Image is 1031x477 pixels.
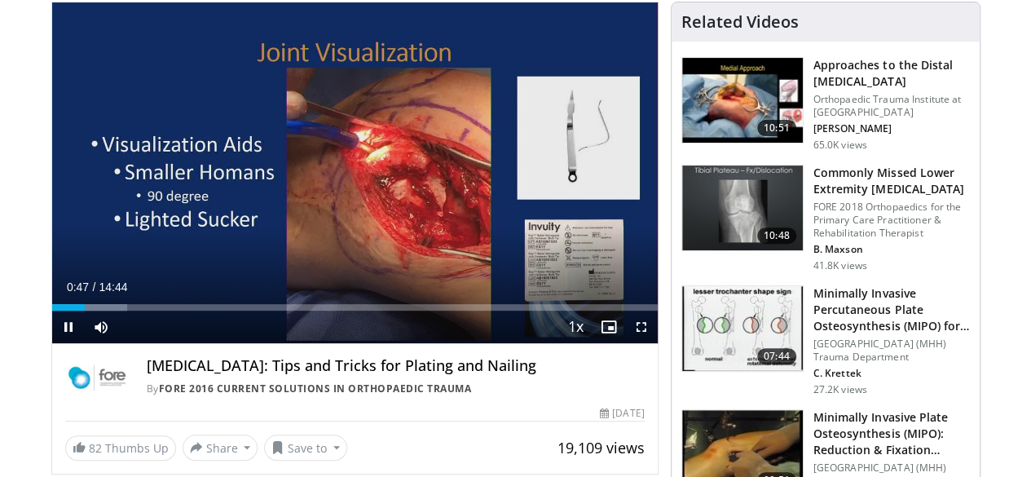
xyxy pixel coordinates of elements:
[159,382,472,395] a: FORE 2016 Current Solutions in Orthopaedic Trauma
[681,285,970,396] a: 07:44 Minimally Invasive Percutaneous Plate Osteosynthesis (MIPO) for extr… [GEOGRAPHIC_DATA] (MH...
[264,435,347,461] button: Save to
[89,440,102,456] span: 82
[147,357,645,375] h4: [MEDICAL_DATA]: Tips and Tricks for Plating and Nailing
[813,201,970,240] p: FORE 2018 Orthopaedics for the Primary Care Practitioner & Rehabilitation Therapist
[93,280,96,294] span: /
[52,304,658,311] div: Progress Bar
[682,286,803,371] img: fylOjp5pkC-GA4Zn4xMDoxOjBrO-I4W8_9.150x105_q85_crop-smart_upscale.jpg
[813,285,970,334] h3: Minimally Invasive Percutaneous Plate Osteosynthesis (MIPO) for extr…
[85,311,117,343] button: Mute
[557,438,645,457] span: 19,109 views
[813,139,867,152] p: 65.0K views
[757,227,796,244] span: 10:48
[681,57,970,152] a: 10:51 Approaches to the Distal [MEDICAL_DATA] Orthopaedic Trauma Institute at [GEOGRAPHIC_DATA] [...
[757,120,796,136] span: 10:51
[625,311,658,343] button: Fullscreen
[813,243,970,256] p: B. Maxson
[813,165,970,197] h3: Commonly Missed Lower Extremity [MEDICAL_DATA]
[67,280,89,294] span: 0:47
[813,367,970,380] p: C. Krettek
[813,93,970,119] p: Orthopaedic Trauma Institute at [GEOGRAPHIC_DATA]
[65,435,176,461] a: 82 Thumbs Up
[593,311,625,343] button: Enable picture-in-picture mode
[52,311,85,343] button: Pause
[813,259,867,272] p: 41.8K views
[757,348,796,364] span: 07:44
[99,280,127,294] span: 14:44
[813,338,970,364] p: [GEOGRAPHIC_DATA] (MHH) Trauma Department
[682,58,803,143] img: d5ySKFN8UhyXrjO34xMDoxOjBrO-I4W8_9.150x105_q85_crop-smart_upscale.jpg
[813,409,970,458] h3: Minimally Invasive Plate Osteosynthesis (MIPO): Reduction & Fixation…
[681,165,970,272] a: 10:48 Commonly Missed Lower Extremity [MEDICAL_DATA] FORE 2018 Orthopaedics for the Primary Care ...
[147,382,645,396] div: By
[681,12,799,32] h4: Related Videos
[560,311,593,343] button: Playback Rate
[183,435,258,461] button: Share
[65,357,127,396] img: FORE 2016 Current Solutions in Orthopaedic Trauma
[600,406,644,421] div: [DATE]
[813,383,867,396] p: 27.2K views
[813,122,970,135] p: [PERSON_NAME]
[682,166,803,250] img: 4aa379b6-386c-4fb5-93ee-de5617843a87.150x105_q85_crop-smart_upscale.jpg
[813,57,970,90] h3: Approaches to the Distal [MEDICAL_DATA]
[52,2,658,344] video-js: Video Player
